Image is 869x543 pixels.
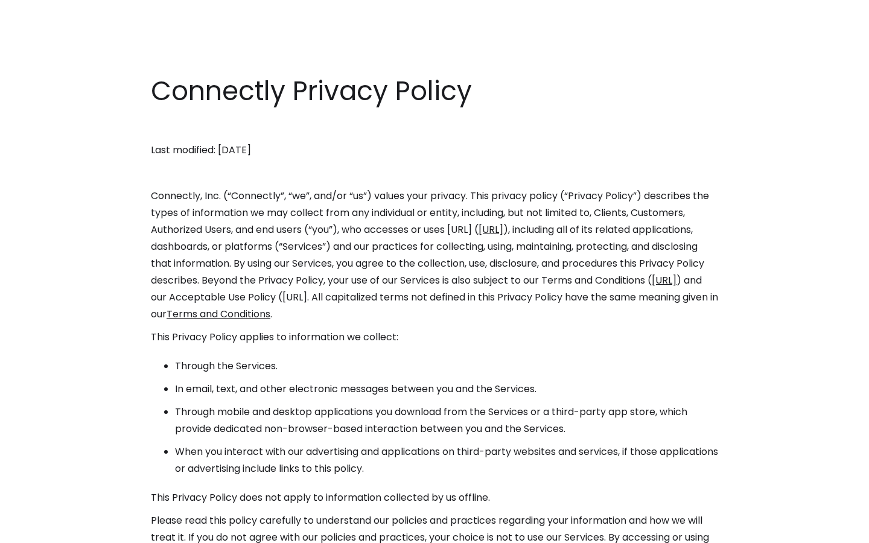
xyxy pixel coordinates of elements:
[175,404,718,437] li: Through mobile and desktop applications you download from the Services or a third-party app store...
[175,381,718,398] li: In email, text, and other electronic messages between you and the Services.
[175,358,718,375] li: Through the Services.
[175,443,718,477] li: When you interact with our advertising and applications on third-party websites and services, if ...
[151,188,718,323] p: Connectly, Inc. (“Connectly”, “we”, and/or “us”) values your privacy. This privacy policy (“Priva...
[479,223,503,237] a: [URL]
[167,307,270,321] a: Terms and Conditions
[151,119,718,136] p: ‍
[151,489,718,506] p: This Privacy Policy does not apply to information collected by us offline.
[652,273,676,287] a: [URL]
[12,521,72,539] aside: Language selected: English
[151,329,718,346] p: This Privacy Policy applies to information we collect:
[151,165,718,182] p: ‍
[24,522,72,539] ul: Language list
[151,72,718,110] h1: Connectly Privacy Policy
[151,142,718,159] p: Last modified: [DATE]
